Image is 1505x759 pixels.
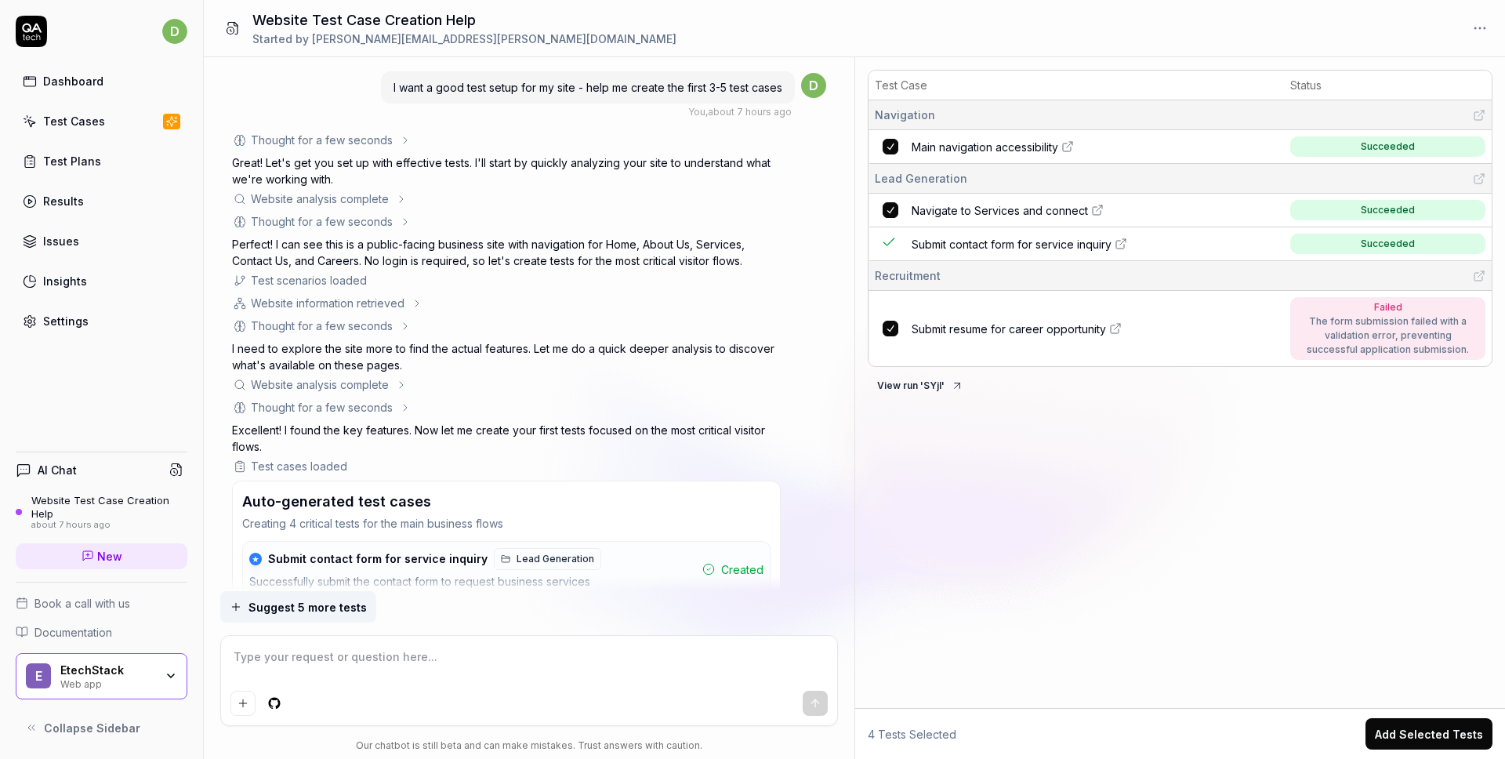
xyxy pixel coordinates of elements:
[912,236,1112,252] span: Submit contact form for service inquiry
[230,691,256,716] button: Add attachment
[31,520,187,531] div: about 7 hours ago
[688,105,792,119] div: , about 7 hours ago
[912,202,1088,219] span: Navigate to Services and connect
[232,340,781,373] p: I need to explore the site more to find the actual features. Let me do a quick deeper analysis to...
[251,191,389,207] div: Website analysis complete
[801,73,826,98] span: d
[232,236,781,269] p: Perfect! I can see this is a public-facing business site with navigation for Home, About Us, Serv...
[252,31,676,47] div: Started by
[721,561,763,578] span: Created
[97,548,122,565] span: New
[162,16,187,47] button: d
[312,32,676,45] span: [PERSON_NAME][EMAIL_ADDRESS][PERSON_NAME][DOMAIN_NAME]
[251,213,393,230] div: Thought for a few seconds
[517,552,594,566] span: Lead Generation
[162,19,187,44] span: d
[868,376,973,392] a: View run 'SYjI'
[16,653,187,700] button: EEtechStackWeb app
[16,266,187,296] a: Insights
[1284,71,1492,100] th: Status
[16,712,187,743] button: Collapse Sidebar
[242,515,771,532] p: Creating 4 critical tests for the main business flows
[38,462,77,478] h4: AI Chat
[220,739,839,753] div: Our chatbot is still beta and can make mistakes. Trust answers with caution.
[251,318,393,334] div: Thought for a few seconds
[249,553,262,565] div: ★
[34,624,112,641] span: Documentation
[232,422,781,455] p: Excellent! I found the key features. Now let me create your first tests focused on the most criti...
[243,542,770,597] button: ★Submit contact form for service inquiryLead GenerationSuccessfully submit the contact form to re...
[16,624,187,641] a: Documentation
[60,663,154,677] div: EtechStack
[248,599,367,616] span: Suggest 5 more tests
[868,726,956,743] span: 4 Tests Selected
[1361,203,1415,217] div: Succeeded
[16,306,187,336] a: Settings
[1298,300,1478,314] div: Failed
[16,226,187,256] a: Issues
[1298,314,1478,357] div: The form submission failed with a validation error, preventing successful application submission.
[912,139,1058,155] span: Main navigation accessibility
[875,170,967,187] span: Lead Generation
[26,663,51,688] span: E
[1365,718,1492,750] button: Add Selected Tests
[43,153,101,169] div: Test Plans
[251,399,393,416] div: Thought for a few seconds
[494,548,601,570] a: Lead Generation
[252,9,676,31] h1: Website Test Case Creation Help
[251,132,393,148] div: Thought for a few seconds
[43,113,105,129] div: Test Cases
[44,720,140,736] span: Collapse Sidebar
[43,233,79,249] div: Issues
[875,267,941,284] span: Recruitment
[251,295,404,311] div: Website information retrieved
[16,595,187,612] a: Book a call with us
[16,66,187,96] a: Dashboard
[251,376,389,393] div: Website analysis complete
[912,139,1281,155] a: Main navigation accessibility
[31,494,187,520] div: Website Test Case Creation Help
[393,81,782,94] span: I want a good test setup for my site - help me create the first 3-5 test cases
[242,491,431,512] h3: Auto-generated test cases
[43,73,103,89] div: Dashboard
[16,146,187,176] a: Test Plans
[16,494,187,530] a: Website Test Case Creation Helpabout 7 hours ago
[249,573,696,591] div: Successfully submit the contact form to request business services
[16,106,187,136] a: Test Cases
[912,321,1281,337] a: Submit resume for career opportunity
[16,543,187,569] a: New
[268,552,488,566] span: Submit contact form for service inquiry
[251,458,347,474] div: Test cases loaded
[43,193,84,209] div: Results
[875,107,935,123] span: Navigation
[1361,237,1415,251] div: Succeeded
[43,273,87,289] div: Insights
[869,71,1284,100] th: Test Case
[912,202,1281,219] a: Navigate to Services and connect
[1361,140,1415,154] div: Succeeded
[220,591,376,623] button: Suggest 5 more tests
[232,154,781,187] p: Great! Let's get you set up with effective tests. I'll start by quickly analyzing your site to un...
[688,106,705,118] span: You
[251,272,367,289] div: Test scenarios loaded
[912,321,1106,337] span: Submit resume for career opportunity
[34,595,130,612] span: Book a call with us
[60,677,154,689] div: Web app
[912,236,1281,252] a: Submit contact form for service inquiry
[43,313,89,329] div: Settings
[868,373,973,398] button: View run 'SYjI'
[16,186,187,216] a: Results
